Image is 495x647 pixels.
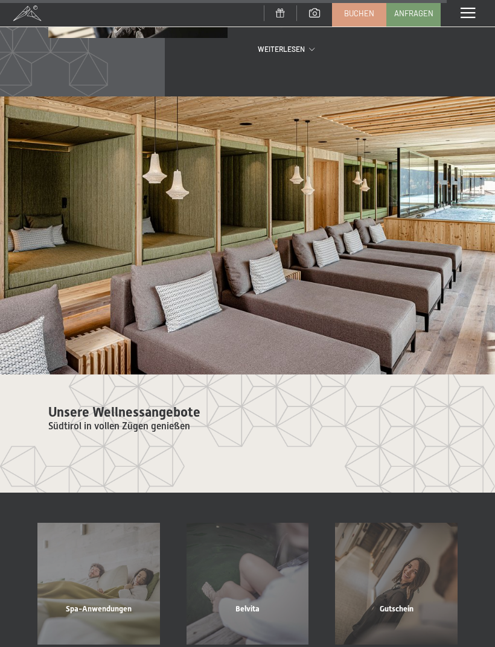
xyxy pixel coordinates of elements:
a: Ein Wellness-Urlaub in Südtirol – 7.700 m² Spa, 10 Saunen Belvita [173,523,322,645]
span: Unsere Wellnessangebote [48,405,200,420]
span: Weiterlesen [258,44,309,54]
a: Ein Wellness-Urlaub in Südtirol – 7.700 m² Spa, 10 Saunen Gutschein [322,523,471,645]
span: Buchen [344,8,374,19]
a: Buchen [333,1,386,26]
span: Südtirol in vollen Zügen genießen [48,420,190,432]
span: Spa-Anwendungen [66,604,132,613]
a: Ein Wellness-Urlaub in Südtirol – 7.700 m² Spa, 10 Saunen Spa-Anwendungen [24,523,173,645]
span: Anfragen [394,8,433,19]
span: Gutschein [380,604,414,613]
a: Anfragen [387,1,440,26]
span: Belvita [235,604,260,613]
